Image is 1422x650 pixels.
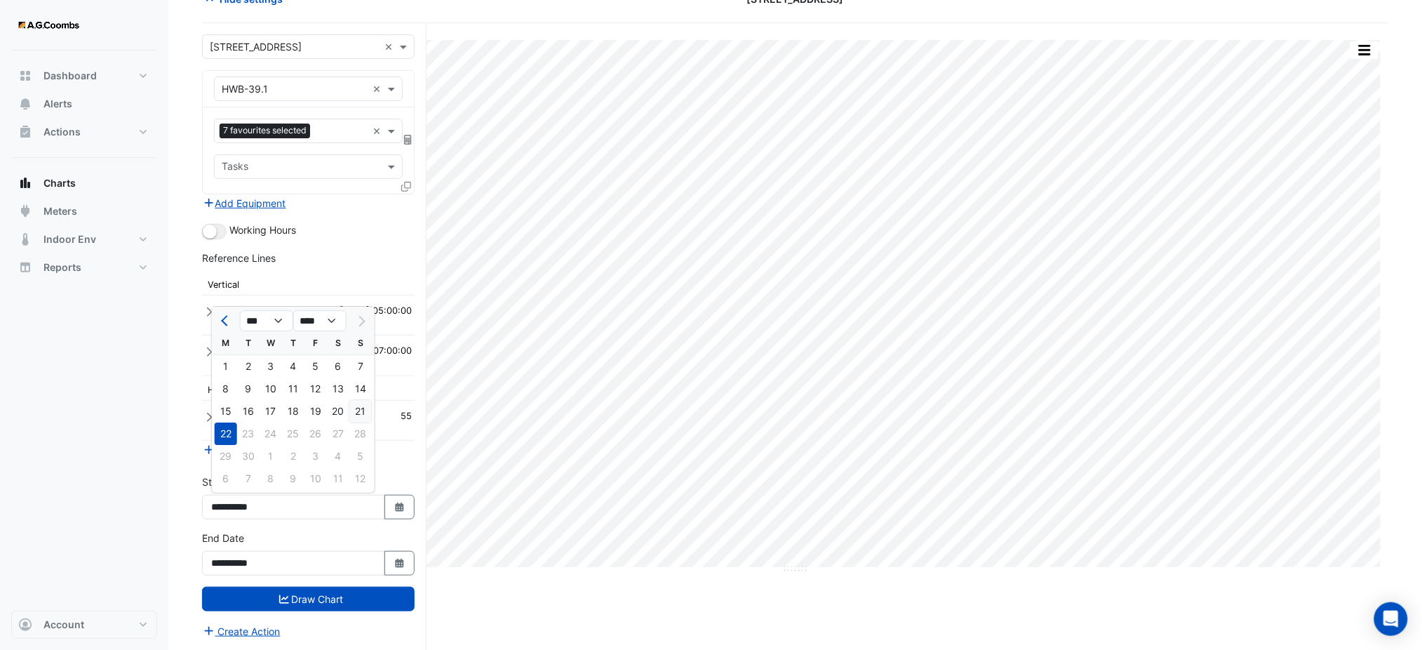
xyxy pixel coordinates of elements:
[304,378,327,400] div: 12
[202,475,249,489] label: Start Date
[1374,602,1408,636] div: Open Intercom Messenger
[202,376,415,401] th: Horizontal
[401,180,411,192] span: Clone Favourites and Tasks from this Equipment to other Equipment
[18,260,32,274] app-icon: Reports
[202,531,244,545] label: End Date
[43,618,84,632] span: Account
[11,197,157,225] button: Meters
[11,253,157,281] button: Reports
[215,378,237,400] div: Monday, September 8, 2025
[43,97,72,111] span: Alerts
[304,332,327,354] div: F
[205,404,218,430] button: Close
[349,400,372,423] div: Sunday, September 21, 2025
[282,400,304,423] div: 18
[205,338,218,365] button: Close
[304,400,327,423] div: Friday, September 19, 2025
[349,400,372,423] div: 21
[373,81,384,96] span: Clear
[217,310,234,332] button: Previous month
[18,125,32,139] app-icon: Actions
[202,271,415,296] th: Vertical
[304,355,327,378] div: 5
[260,400,282,423] div: 17
[349,355,372,378] div: 7
[349,378,372,400] div: Sunday, September 14, 2025
[260,378,282,400] div: Wednesday, September 10, 2025
[237,355,260,378] div: 2
[202,442,307,458] button: Add Reference Line
[260,355,282,378] div: 3
[327,378,349,400] div: 13
[18,232,32,246] app-icon: Indoor Env
[304,355,327,378] div: Friday, September 5, 2025
[43,176,76,190] span: Charts
[18,204,32,218] app-icon: Meters
[220,159,248,177] div: Tasks
[221,296,295,336] td: Start Test
[43,232,96,246] span: Indoor Env
[260,378,282,400] div: 10
[237,378,260,400] div: Tuesday, September 9, 2025
[327,355,349,378] div: Saturday, September 6, 2025
[202,623,281,639] button: Create Action
[384,39,396,54] span: Clear
[202,195,287,211] button: Add Equipment
[1350,41,1379,59] button: More Options
[11,118,157,146] button: Actions
[11,62,157,90] button: Dashboard
[304,400,327,423] div: 19
[11,90,157,118] button: Alerts
[43,260,81,274] span: Reports
[260,332,282,354] div: W
[215,423,237,445] div: 22
[382,401,415,441] td: 55
[282,400,304,423] div: Thursday, September 18, 2025
[215,355,237,378] div: Monday, September 1, 2025
[237,378,260,400] div: 9
[327,355,349,378] div: 6
[215,400,237,423] div: 15
[18,69,32,83] app-icon: Dashboard
[202,251,276,265] label: Reference Lines
[394,501,406,513] fa-icon: Select Date
[327,378,349,400] div: Saturday, September 13, 2025
[282,355,304,378] div: 4
[402,133,415,145] span: Choose Function
[11,225,157,253] button: Indoor Env
[215,423,237,445] div: Monday, September 22, 2025
[11,611,157,639] button: Account
[237,355,260,378] div: Tuesday, September 2, 2025
[260,400,282,423] div: Wednesday, September 17, 2025
[43,69,97,83] span: Dashboard
[349,355,372,378] div: Sunday, September 7, 2025
[18,176,32,190] app-icon: Charts
[282,332,304,354] div: T
[327,400,349,423] div: 20
[215,355,237,378] div: 1
[282,355,304,378] div: Thursday, September 4, 2025
[18,97,32,111] app-icon: Alerts
[327,400,349,423] div: Saturday, September 20, 2025
[304,378,327,400] div: Friday, September 12, 2025
[215,378,237,400] div: 8
[260,355,282,378] div: Wednesday, September 3, 2025
[295,296,415,336] td: [DATE] 05:00:00
[237,332,260,354] div: T
[349,332,372,354] div: S
[202,587,415,611] button: Draw Chart
[237,400,260,423] div: 16
[224,305,266,316] strong: Start Test
[373,124,384,138] span: Clear
[240,310,293,331] select: Select month
[282,378,304,400] div: 11
[215,400,237,423] div: Monday, September 15, 2025
[327,332,349,354] div: S
[282,378,304,400] div: Thursday, September 11, 2025
[205,298,218,325] button: Close
[17,11,80,39] img: Company Logo
[229,224,296,236] span: Working Hours
[293,310,347,331] select: Select year
[237,400,260,423] div: Tuesday, September 16, 2025
[220,124,310,138] span: 7 favourites selected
